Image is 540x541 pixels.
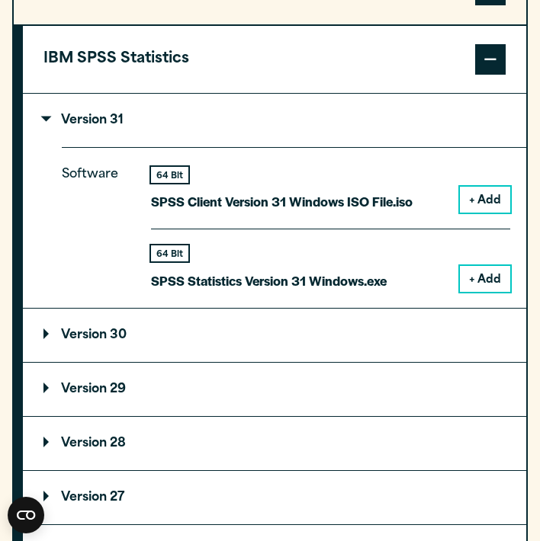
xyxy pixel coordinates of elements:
[151,190,413,213] p: SPSS Client Version 31 Windows ISO File.iso
[43,437,126,450] p: Version 28
[151,167,188,183] div: 64 Bit
[43,491,124,504] p: Version 27
[460,187,510,213] button: + Add
[8,497,44,533] button: Open CMP widget
[460,266,510,292] button: + Add
[23,26,526,94] button: IBM SPSS Statistics
[43,114,124,126] p: Version 31
[23,417,526,470] summary: Version 28
[43,329,127,341] p: Version 30
[43,383,126,395] p: Version 29
[23,363,526,416] summary: Version 29
[23,94,526,147] summary: Version 31
[23,471,526,524] summary: Version 27
[151,245,188,261] div: 64 Bit
[62,164,130,279] p: Software
[23,309,526,362] summary: Version 30
[151,270,387,292] p: SPSS Statistics Version 31 Windows.exe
